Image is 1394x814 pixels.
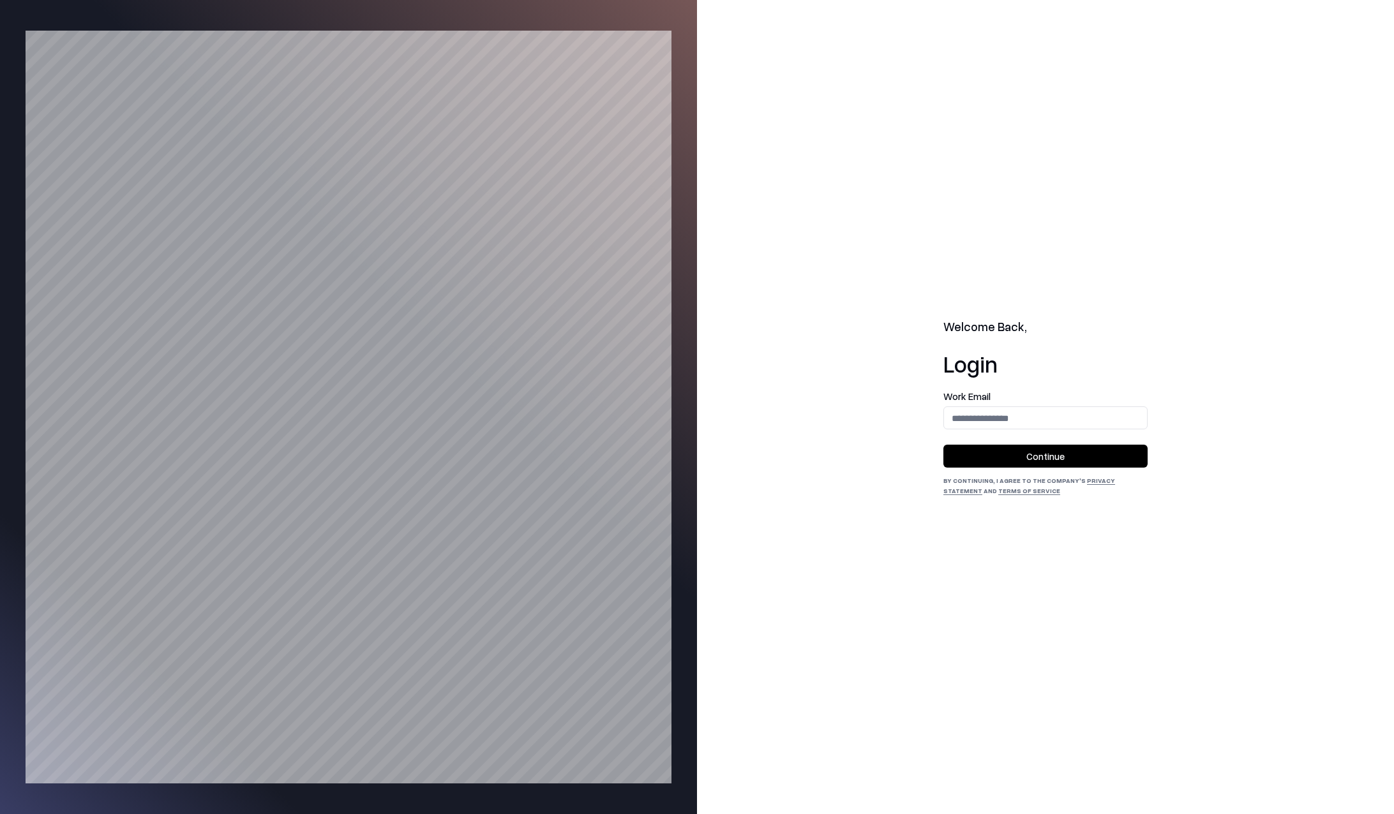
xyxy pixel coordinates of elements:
[943,475,1148,496] div: By continuing, I agree to the Company's and
[998,487,1060,494] a: Terms of Service
[943,351,1148,376] h1: Login
[943,392,1148,401] label: Work Email
[943,318,1148,336] h2: Welcome Back,
[943,445,1148,468] button: Continue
